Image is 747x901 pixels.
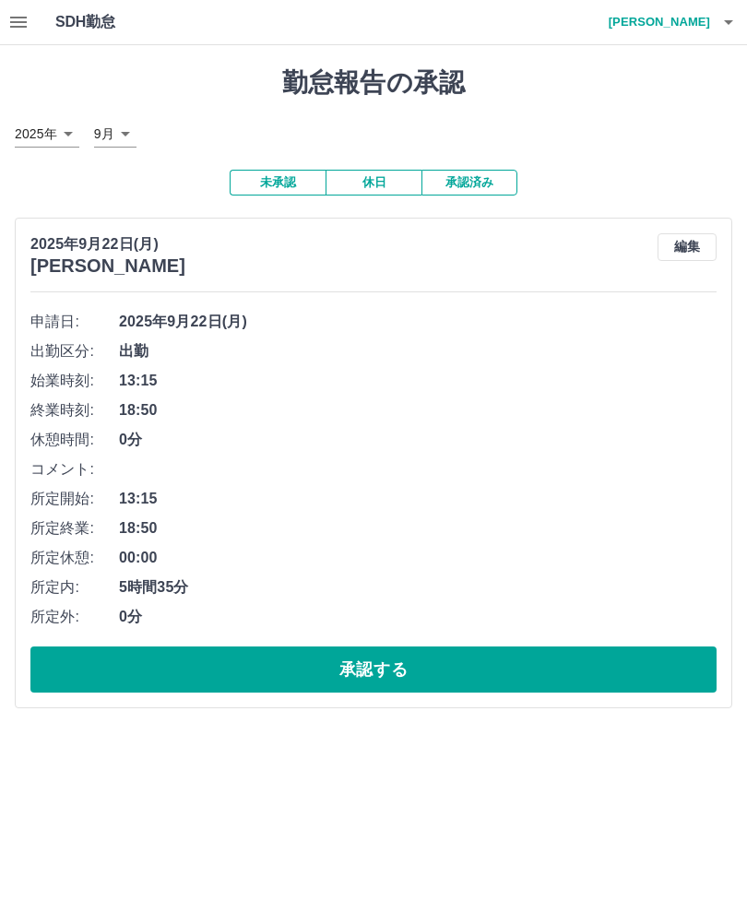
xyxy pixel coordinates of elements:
[30,488,119,510] span: 所定開始:
[94,121,136,148] div: 9月
[30,646,717,693] button: 承認する
[119,370,717,392] span: 13:15
[658,233,717,261] button: 編集
[15,121,79,148] div: 2025年
[119,399,717,421] span: 18:50
[30,517,119,539] span: 所定終業:
[119,488,717,510] span: 13:15
[30,340,119,362] span: 出勤区分:
[326,170,421,196] button: 休日
[30,458,119,480] span: コメント:
[119,429,717,451] span: 0分
[230,170,326,196] button: 未承認
[30,399,119,421] span: 終業時刻:
[119,576,717,599] span: 5時間35分
[421,170,517,196] button: 承認済み
[30,547,119,569] span: 所定休憩:
[15,67,732,99] h1: 勤怠報告の承認
[30,370,119,392] span: 始業時刻:
[30,606,119,628] span: 所定外:
[30,233,185,255] p: 2025年9月22日(月)
[119,311,717,333] span: 2025年9月22日(月)
[119,606,717,628] span: 0分
[30,255,185,277] h3: [PERSON_NAME]
[30,311,119,333] span: 申請日:
[30,429,119,451] span: 休憩時間:
[119,517,717,539] span: 18:50
[119,547,717,569] span: 00:00
[119,340,717,362] span: 出勤
[30,576,119,599] span: 所定内:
